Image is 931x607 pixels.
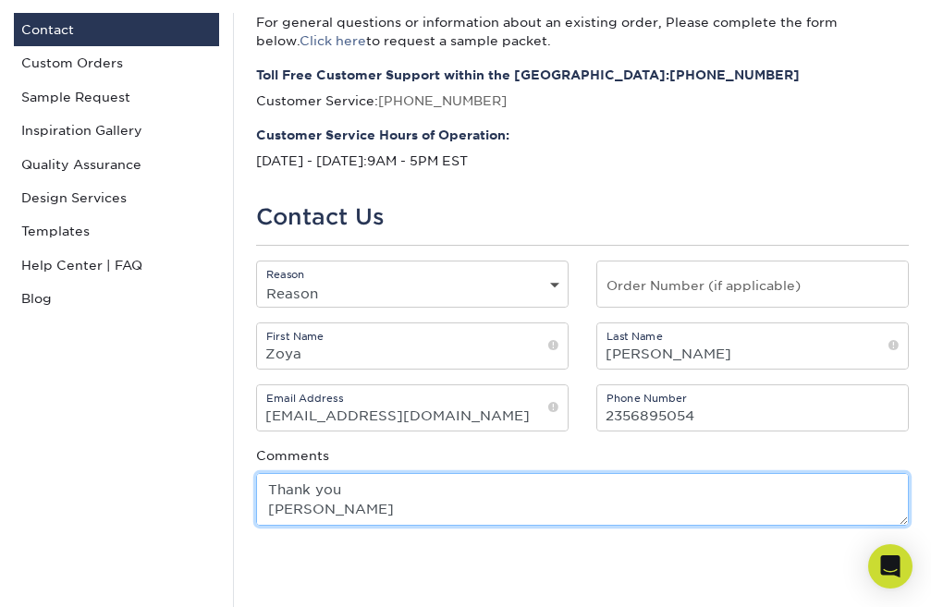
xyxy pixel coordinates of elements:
[14,46,219,79] a: Custom Orders
[14,282,219,315] a: Blog
[256,446,329,465] label: Comments
[256,153,367,168] span: [DATE] - [DATE]:
[256,66,909,84] strong: Toll Free Customer Support within the [GEOGRAPHIC_DATA]:
[300,33,366,48] a: Click here
[256,126,909,171] p: 9AM - 5PM EST
[14,214,219,248] a: Templates
[14,181,219,214] a: Design Services
[14,80,219,114] a: Sample Request
[14,249,219,282] a: Help Center | FAQ
[669,67,800,82] a: [PHONE_NUMBER]
[256,13,909,51] p: For general questions or information about an existing order, Please complete the form below. to ...
[256,204,909,231] h1: Contact Us
[868,544,913,589] div: Open Intercom Messenger
[14,114,219,147] a: Inspiration Gallery
[14,148,219,181] a: Quality Assurance
[14,13,219,46] a: Contact
[256,66,909,111] p: Customer Service:
[378,93,507,108] a: [PHONE_NUMBER]
[256,126,909,144] strong: Customer Service Hours of Operation:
